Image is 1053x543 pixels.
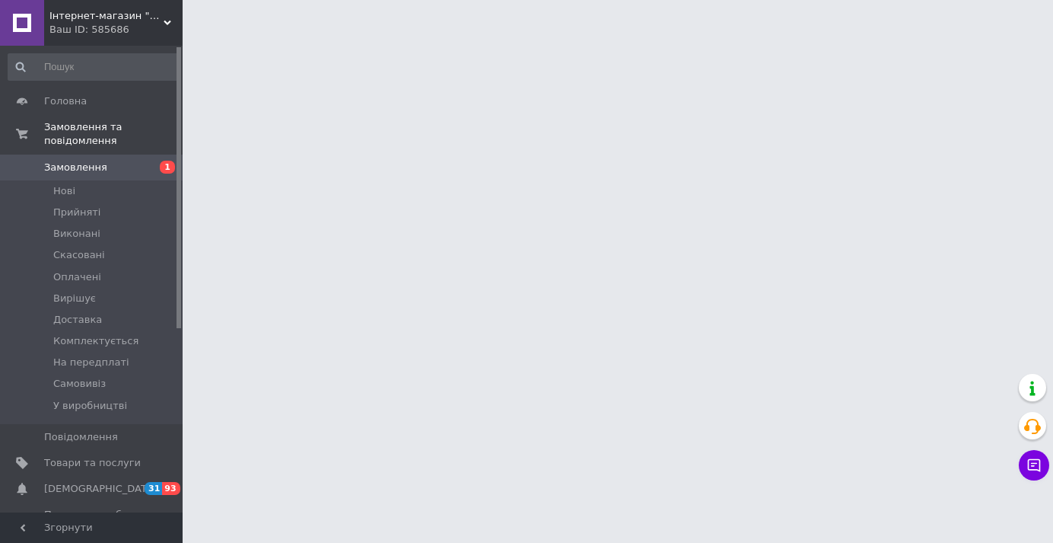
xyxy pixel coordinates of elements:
span: Доставка [53,313,102,327]
span: Замовлення та повідомлення [44,120,183,148]
span: 31 [145,482,162,495]
span: Повідомлення [44,430,118,444]
span: [DEMOGRAPHIC_DATA] [44,482,157,496]
span: Самовивіз [53,377,106,391]
span: Комплектується [53,334,138,348]
input: Пошук [8,53,180,81]
span: Виконані [53,227,100,241]
span: Інтернет-магазин "Вітамеблі" [49,9,164,23]
span: У виробництві [53,399,127,413]
span: Скасовані [53,248,105,262]
span: Вирішує [53,292,96,305]
span: Оплачені [53,270,101,284]
span: 93 [162,482,180,495]
span: Головна [44,94,87,108]
span: Товари та послуги [44,456,141,470]
span: На передплаті [53,356,129,369]
span: Показники роботи компанії [44,508,141,535]
span: Замовлення [44,161,107,174]
span: Прийняті [53,206,100,219]
span: 1 [160,161,175,174]
button: Чат з покупцем [1019,450,1049,481]
div: Ваш ID: 585686 [49,23,183,37]
span: Нові [53,184,75,198]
